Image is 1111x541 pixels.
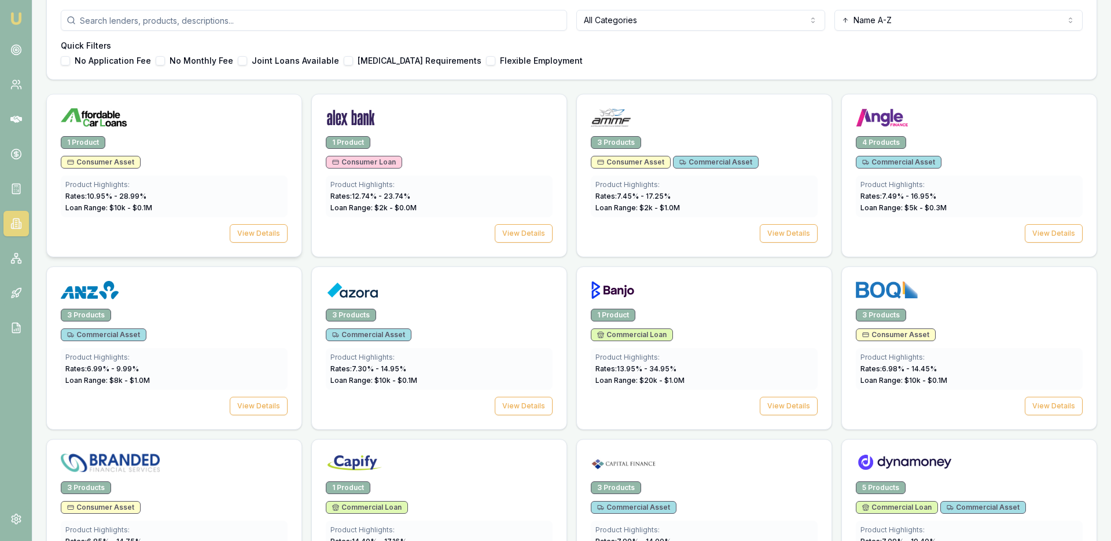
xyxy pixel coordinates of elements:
img: Azora logo [326,281,379,299]
span: Commercial Loan [862,503,932,512]
span: Rates: 7.45 % - 17.25 % [595,192,671,200]
button: View Details [1025,397,1083,415]
button: View Details [230,397,288,415]
img: Branded Financial Services logo [61,454,160,472]
img: Affordable Car Loans logo [61,108,127,127]
div: 3 Products [856,309,906,321]
a: Angle Finance logo4 ProductsCommercial AssetProduct Highlights:Rates:7.49% - 16.95%Loan Range: $5... [841,94,1097,257]
span: Commercial Asset [597,503,670,512]
div: Product Highlights: [330,353,548,362]
div: 1 Product [326,481,370,494]
label: No Monthly Fee [170,57,233,65]
label: Flexible Employment [500,57,583,65]
div: 1 Product [591,309,635,321]
span: Commercial Asset [332,330,405,339]
span: Commercial Asset [679,158,752,167]
button: View Details [760,397,818,415]
div: Product Highlights: [330,180,548,189]
span: Consumer Asset [597,158,664,167]
span: Rates: 7.30 % - 14.95 % [330,364,406,373]
span: Commercial Asset [67,330,140,339]
span: Loan Range: $ 10 k - $ 0.1 M [860,376,947,385]
input: Search lenders, products, descriptions... [61,10,567,31]
span: Rates: 6.99 % - 9.99 % [65,364,139,373]
a: Alex Bank logo1 ProductConsumer LoanProduct Highlights:Rates:12.74% - 23.74%Loan Range: $2k - $0.... [311,94,567,257]
label: No Application Fee [75,57,151,65]
a: Azora logo3 ProductsCommercial AssetProduct Highlights:Rates:7.30% - 14.95%Loan Range: $10k - $0.... [311,266,567,430]
div: 3 Products [61,309,111,321]
div: Product Highlights: [860,180,1078,189]
a: Affordable Car Loans logo1 ProductConsumer AssetProduct Highlights:Rates:10.95% - 28.99%Loan Rang... [46,94,302,257]
div: Product Highlights: [860,353,1078,362]
button: View Details [230,224,288,243]
img: ANZ logo [61,281,119,299]
div: 3 Products [326,309,376,321]
label: [MEDICAL_DATA] Requirements [358,57,481,65]
img: Alex Bank logo [326,108,376,127]
h4: Quick Filters [61,40,1083,52]
span: Loan Range: $ 8 k - $ 1.0 M [65,376,150,385]
div: 3 Products [61,481,111,494]
img: BOQ Finance logo [856,281,918,299]
img: emu-icon-u.png [9,12,23,25]
span: Commercial Asset [947,503,1020,512]
span: Loan Range: $ 20 k - $ 1.0 M [595,376,685,385]
span: Rates: 13.95 % - 34.95 % [595,364,676,373]
div: 5 Products [856,481,906,494]
button: View Details [495,224,553,243]
button: View Details [760,224,818,243]
img: AMMF logo [591,108,631,127]
div: Product Highlights: [330,525,548,535]
span: Loan Range: $ 5 k - $ 0.3 M [860,203,947,212]
div: 3 Products [591,136,641,149]
span: Consumer Asset [67,503,134,512]
span: Consumer Asset [862,330,929,339]
div: 4 Products [856,136,906,149]
div: Product Highlights: [65,180,283,189]
label: Joint Loans Available [252,57,339,65]
span: Rates: 6.98 % - 14.45 % [860,364,937,373]
img: Capify logo [326,454,384,472]
a: BOQ Finance logo3 ProductsConsumer AssetProduct Highlights:Rates:6.98% - 14.45%Loan Range: $10k -... [841,266,1097,430]
div: Product Highlights: [595,525,813,535]
span: Rates: 10.95 % - 28.99 % [65,192,146,200]
span: Commercial Asset [862,158,935,167]
div: 1 Product [326,136,370,149]
img: Angle Finance logo [856,108,908,127]
div: 1 Product [61,136,105,149]
div: Product Highlights: [860,525,1078,535]
div: Product Highlights: [595,180,813,189]
span: Commercial Loan [597,330,667,339]
button: View Details [1025,224,1083,243]
span: Commercial Loan [332,503,402,512]
span: Consumer Asset [67,158,134,167]
a: Banjo logo1 ProductCommercial LoanProduct Highlights:Rates:13.95% - 34.95%Loan Range: $20k - $1.0... [576,266,832,430]
div: 3 Products [591,481,641,494]
img: Capital Finance logo [591,454,657,472]
span: Loan Range: $ 10 k - $ 0.1 M [65,203,152,212]
a: AMMF logo3 ProductsConsumer AssetCommercial AssetProduct Highlights:Rates:7.45% - 17.25%Loan Rang... [576,94,832,257]
span: Rates: 12.74 % - 23.74 % [330,192,410,200]
span: Loan Range: $ 2 k - $ 1.0 M [595,203,680,212]
div: Product Highlights: [65,353,283,362]
a: ANZ logo3 ProductsCommercial AssetProduct Highlights:Rates:6.99% - 9.99%Loan Range: $8k - $1.0MVi... [46,266,302,430]
img: Dynamoney logo [856,454,953,472]
span: Consumer Loan [332,158,396,167]
span: Loan Range: $ 2 k - $ 0.0 M [330,203,417,212]
div: Product Highlights: [595,353,813,362]
span: Loan Range: $ 10 k - $ 0.1 M [330,376,417,385]
span: Rates: 7.49 % - 16.95 % [860,192,936,200]
div: Product Highlights: [65,525,283,535]
button: View Details [495,397,553,415]
img: Banjo logo [591,281,635,299]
